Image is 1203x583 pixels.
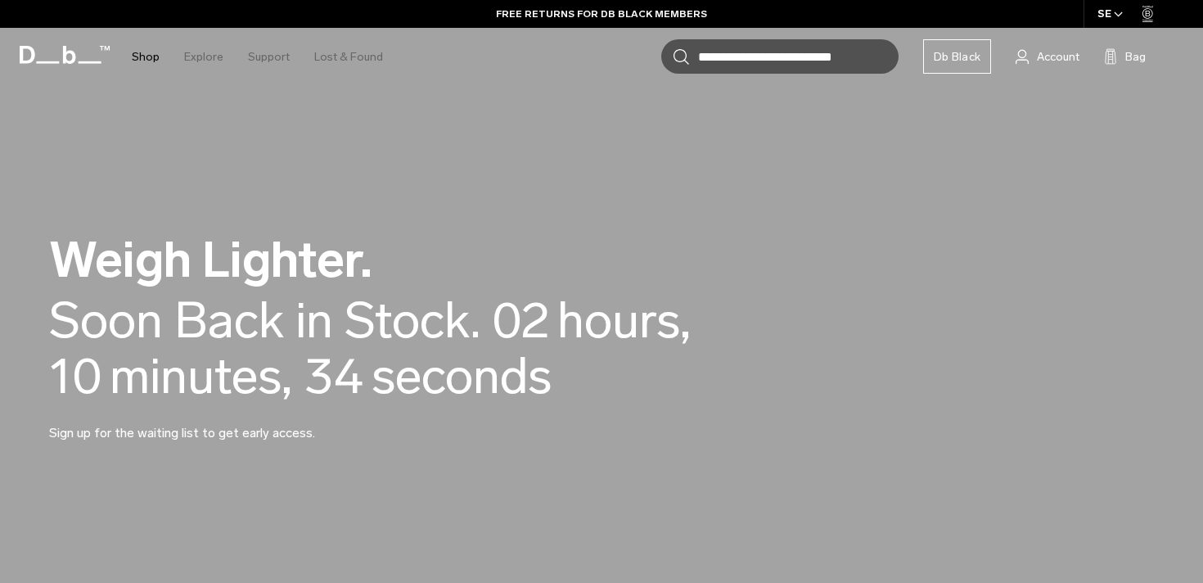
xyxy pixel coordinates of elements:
[119,28,395,86] nav: Main Navigation
[49,235,786,285] h2: Weigh Lighter.
[49,349,101,404] span: 10
[372,349,552,404] span: seconds
[493,293,549,348] span: 02
[110,349,292,404] span: minutes
[1037,48,1079,66] span: Account
[1104,47,1146,66] button: Bag
[496,7,707,21] a: FREE RETURNS FOR DB BLACK MEMBERS
[49,293,480,348] div: Soon Back in Stock.
[923,39,991,74] a: Db Black
[248,28,290,86] a: Support
[1016,47,1079,66] a: Account
[184,28,223,86] a: Explore
[49,404,442,443] p: Sign up for the waiting list to get early access.
[132,28,160,86] a: Shop
[1125,48,1146,66] span: Bag
[557,293,691,348] span: hours,
[282,346,292,406] span: ,
[304,349,363,404] span: 34
[314,28,383,86] a: Lost & Found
